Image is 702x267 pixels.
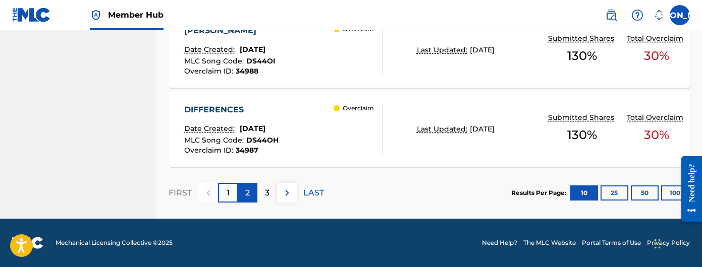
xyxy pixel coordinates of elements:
p: 1 [227,187,230,199]
span: Mechanical Licensing Collective © 2025 [56,238,173,247]
a: Public Search [601,5,621,25]
div: Widget de chat [652,219,702,267]
p: Total Overclaim [627,33,686,44]
span: MLC Song Code : [184,56,246,65]
a: DIFFERENCESDate Created:[DATE]MLC Song Code:DS44OHOverclaim ID:34987 OverclaimLast Updated:[DATE]... [169,91,690,167]
img: search [605,9,617,21]
span: 34988 [236,66,258,76]
div: Arrastrar [655,229,661,259]
span: 34987 [236,146,258,155]
a: [PERSON_NAME]Date Created:[DATE]MLC Song Code:DS44OIOverclaim ID:34988 OverclaimLast Updated:[DAT... [169,12,690,88]
a: Portal Terms of Use [582,238,641,247]
a: The MLC Website [523,238,576,247]
span: Member Hub [108,9,164,21]
a: Need Help? [482,238,517,247]
span: Overclaim ID : [184,146,236,155]
div: User Menu [670,5,690,25]
span: [DATE] [240,45,265,54]
p: 2 [245,187,250,199]
div: DIFFERENCES [184,104,279,116]
p: Last Updated: [417,45,470,55]
img: logo [12,237,43,249]
p: Overclaim [343,104,374,113]
p: Submitted Shares [548,112,617,123]
p: Submitted Shares [548,33,617,44]
div: Help [627,5,647,25]
button: 100 [661,185,689,201]
span: [DATE] [240,124,265,133]
span: 130 % [567,126,597,144]
span: DS44OI [246,56,276,65]
span: [DATE] [470,124,495,133]
iframe: Chat Widget [652,219,702,267]
button: 25 [601,185,628,201]
p: LAST [303,187,324,199]
span: 30 % [644,126,669,144]
p: Date Created: [184,44,237,55]
span: 130 % [567,47,597,65]
span: [DATE] [470,45,495,54]
span: DS44OH [246,136,279,145]
iframe: Resource Center [674,149,702,230]
img: MLC Logo [12,8,51,22]
button: 50 [631,185,659,201]
span: Overclaim ID : [184,66,236,76]
p: Total Overclaim [627,112,686,123]
p: Results Per Page: [511,188,569,197]
p: FIRST [169,187,192,199]
p: 3 [265,187,269,199]
img: help [631,9,643,21]
span: 30 % [644,47,669,65]
img: right [281,187,293,199]
a: Privacy Policy [647,238,690,247]
span: MLC Song Code : [184,136,246,145]
p: Date Created: [184,123,237,134]
p: Last Updated: [417,124,470,135]
div: [PERSON_NAME] [184,25,276,37]
img: Top Rightsholder [90,9,102,21]
button: 10 [570,185,598,201]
